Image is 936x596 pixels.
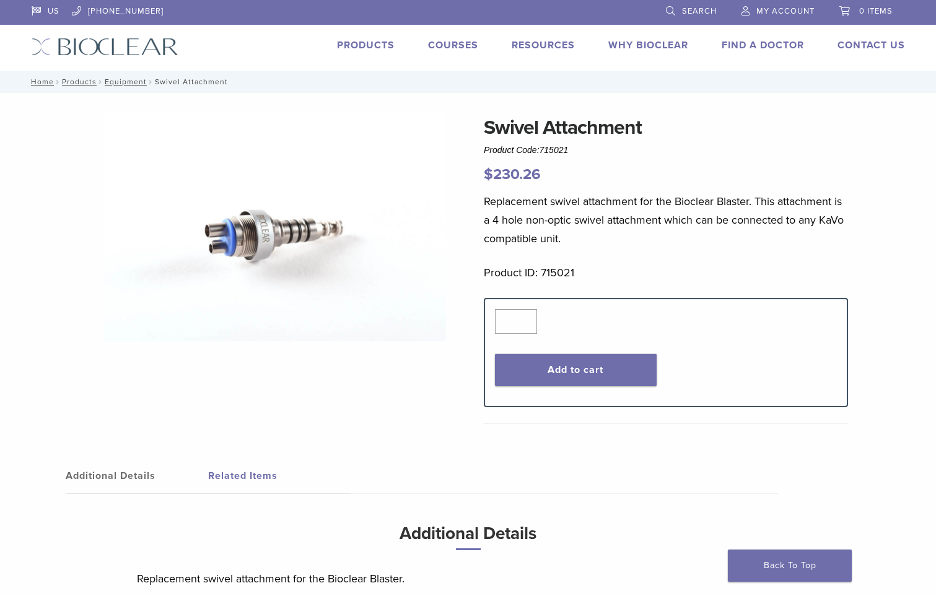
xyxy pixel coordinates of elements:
span: Search [682,6,717,16]
p: Replacement swivel attachment for the Bioclear Blaster. This attachment is a 4 hole non-optic swi... [484,192,848,248]
span: / [147,79,155,85]
span: / [97,79,105,85]
span: / [54,79,62,85]
p: Replacement swivel attachment for the Bioclear Blaster. [137,569,800,588]
nav: Swivel Attachment [22,71,914,93]
a: Equipment [105,77,147,86]
bdi: 230.26 [484,165,541,183]
a: Why Bioclear [608,39,688,51]
span: 0 items [859,6,893,16]
span: My Account [756,6,815,16]
a: Courses [428,39,478,51]
img: Blaster Swivel Attachment-1 [104,113,446,341]
a: Contact Us [838,39,905,51]
p: Product ID: 715021 [484,263,848,282]
a: Related Items [208,458,351,493]
span: $ [484,165,493,183]
a: Find A Doctor [722,39,804,51]
a: Back To Top [728,550,852,582]
span: Product Code: [484,145,568,155]
a: Additional Details [66,458,208,493]
button: Add to cart [495,354,657,386]
a: Home [27,77,54,86]
a: Products [337,39,395,51]
span: 715021 [540,145,569,155]
a: Products [62,77,97,86]
img: Bioclear [32,38,178,56]
h1: Swivel Attachment [484,113,848,142]
a: Resources [512,39,575,51]
h3: Additional Details [137,519,800,560]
